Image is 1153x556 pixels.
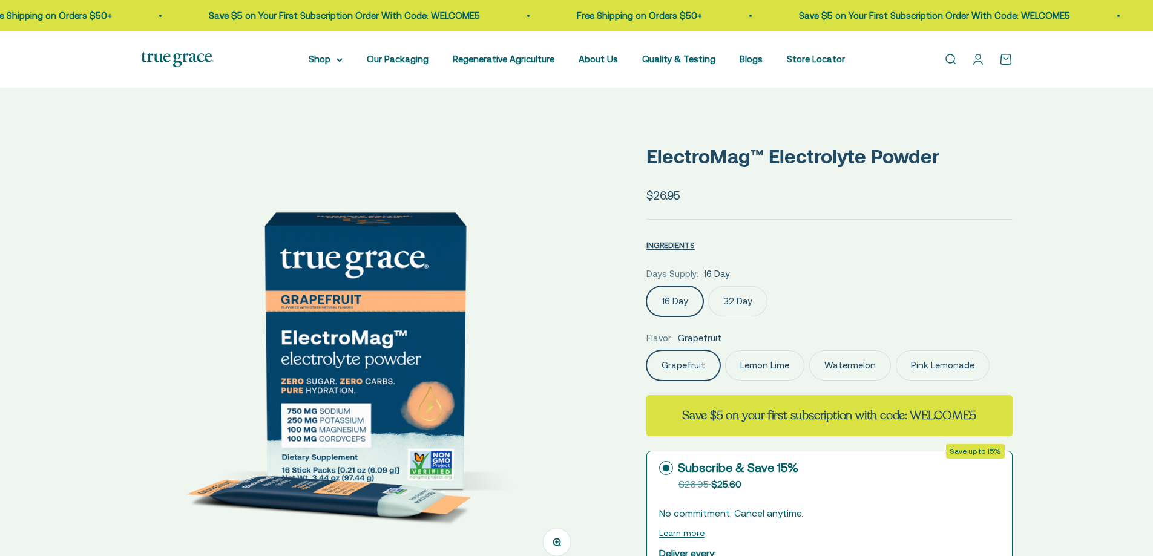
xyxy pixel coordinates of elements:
sale-price: $26.95 [646,186,680,204]
a: Regenerative Agriculture [453,54,554,64]
p: Save $5 on Your First Subscription Order With Code: WELCOME5 [195,8,466,23]
legend: Days Supply: [646,267,698,281]
a: Our Packaging [367,54,429,64]
summary: Shop [309,52,343,67]
span: Grapefruit [678,331,721,345]
a: Free Shipping on Orders $50+ [563,10,688,21]
p: ElectroMag™ Electrolyte Powder [646,141,1013,172]
a: About Us [579,54,618,64]
span: 16 Day [703,267,730,281]
span: INGREDIENTS [646,241,695,250]
a: Quality & Testing [642,54,715,64]
legend: Flavor: [646,331,673,345]
a: Store Locator [787,54,845,64]
p: Save $5 on Your First Subscription Order With Code: WELCOME5 [785,8,1056,23]
button: INGREDIENTS [646,238,695,252]
strong: Save $5 on your first subscription with code: WELCOME5 [682,407,976,424]
a: Blogs [740,54,763,64]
